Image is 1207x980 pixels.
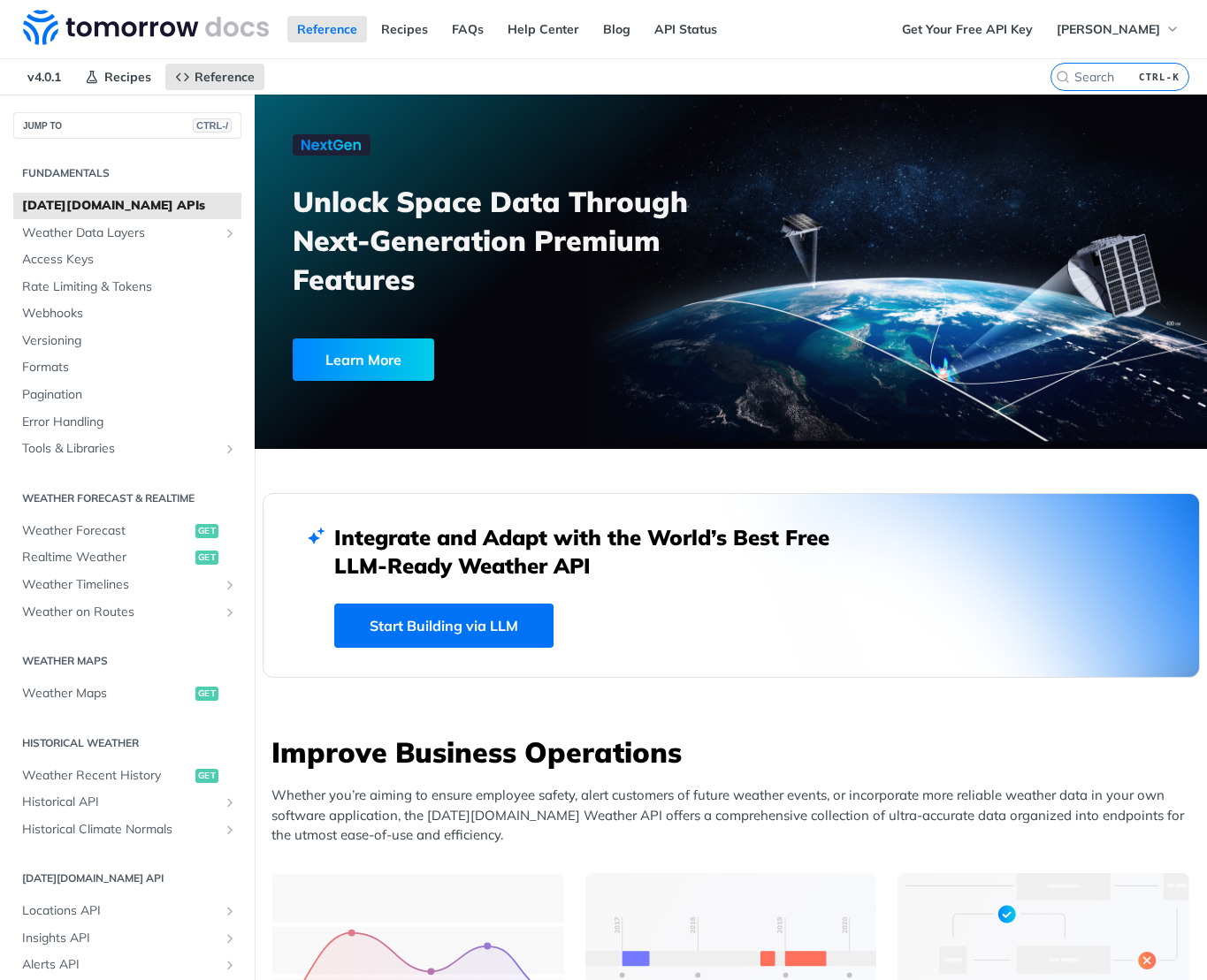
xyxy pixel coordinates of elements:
h2: Weather Maps [13,653,241,669]
h2: Weather Forecast & realtime [13,490,241,506]
h2: [DATE][DOMAIN_NAME] API [13,870,241,886]
a: Formats [13,354,241,381]
span: Weather Timelines [22,576,218,594]
a: Versioning [13,328,241,354]
span: Pagination [22,386,237,404]
a: Historical APIShow subpages for Historical API [13,789,241,816]
button: [PERSON_NAME] [1047,16,1189,42]
span: Versioning [22,332,237,350]
span: Weather on Routes [22,604,218,621]
a: Locations APIShow subpages for Locations API [13,898,241,924]
a: Recipes [371,16,438,42]
button: Show subpages for Weather Timelines [223,578,237,592]
span: [DATE][DOMAIN_NAME] APIs [22,197,237,215]
a: Insights APIShow subpages for Insights API [13,925,241,952]
button: Show subpages for Historical Climate Normals [223,823,237,837]
span: Tools & Libraries [22,440,218,458]
a: Recipes [75,64,161,90]
span: Historical Climate Normals [22,821,218,839]
span: CTRL-/ [193,118,232,133]
span: Access Keys [22,251,237,269]
a: Start Building via LLM [334,604,554,648]
svg: Search [1056,70,1070,84]
h3: Improve Business Operations [271,733,1200,771]
a: Learn More [293,338,659,381]
span: Reference [195,69,255,85]
h2: Historical Weather [13,735,241,751]
span: Weather Maps [22,685,191,703]
h2: Fundamentals [13,165,241,181]
button: Show subpages for Locations API [223,904,237,918]
a: Rate Limiting & Tokens [13,274,241,300]
a: Blog [593,16,640,42]
a: Weather on RoutesShow subpages for Weather on Routes [13,599,241,626]
a: Get Your Free API Key [892,16,1043,42]
button: Show subpages for Alerts API [223,958,237,972]
a: Error Handling [13,409,241,436]
span: Recipes [104,69,151,85]
a: FAQs [442,16,493,42]
a: Help Center [498,16,589,42]
button: JUMP TOCTRL-/ [13,112,241,139]
a: API Status [645,16,727,42]
button: Show subpages for Tools & Libraries [223,442,237,456]
span: Locations API [22,902,218,920]
span: Formats [22,359,237,376]
span: Weather Recent History [22,767,191,785]
span: Rate Limiting & Tokens [22,278,237,296]
a: Weather Data LayersShow subpages for Weather Data Layers [13,220,241,247]
span: Realtime Weather [22,549,191,566]
a: Weather Forecastget [13,518,241,544]
a: Alerts APIShow subpages for Alerts API [13,952,241,978]
h2: Integrate and Adapt with the World’s Best Free LLM-Ready Weather API [334,523,856,580]
span: Webhooks [22,305,237,323]
button: Show subpages for Weather on Routes [223,605,237,619]
p: Whether you’re aiming to ensure employee safety, alert customers of future weather events, or inc... [271,786,1200,846]
span: v4.0.1 [18,64,71,90]
span: Alerts API [22,956,218,974]
span: Weather Data Layers [22,224,218,242]
a: Historical Climate NormalsShow subpages for Historical Climate Normals [13,817,241,843]
button: Show subpages for Insights API [223,931,237,946]
span: Weather Forecast [22,522,191,540]
h3: Unlock Space Data Through Next-Generation Premium Features [293,182,750,299]
span: get [195,687,218,701]
a: Weather Mapsget [13,680,241,707]
a: Access Keys [13,247,241,273]
a: Weather TimelinesShow subpages for Weather Timelines [13,572,241,598]
a: Tools & LibrariesShow subpages for Tools & Libraries [13,436,241,462]
a: Weather Recent Historyget [13,763,241,789]
button: Show subpages for Historical API [223,795,237,809]
a: Reference [165,64,264,90]
span: Historical API [22,794,218,811]
a: Realtime Weatherget [13,544,241,571]
span: Insights API [22,930,218,947]
a: [DATE][DOMAIN_NAME] APIs [13,193,241,219]
a: Pagination [13,382,241,408]
span: Error Handling [22,414,237,431]
a: Reference [287,16,367,42]
img: NextGen [293,134,371,156]
span: get [195,769,218,783]
a: Webhooks [13,300,241,327]
span: get [195,551,218,565]
span: get [195,524,218,538]
img: Tomorrow.io Weather API Docs [23,10,269,45]
span: [PERSON_NAME] [1057,21,1160,37]
kbd: CTRL-K [1134,68,1184,86]
button: Show subpages for Weather Data Layers [223,226,237,240]
div: Learn More [293,338,434,381]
